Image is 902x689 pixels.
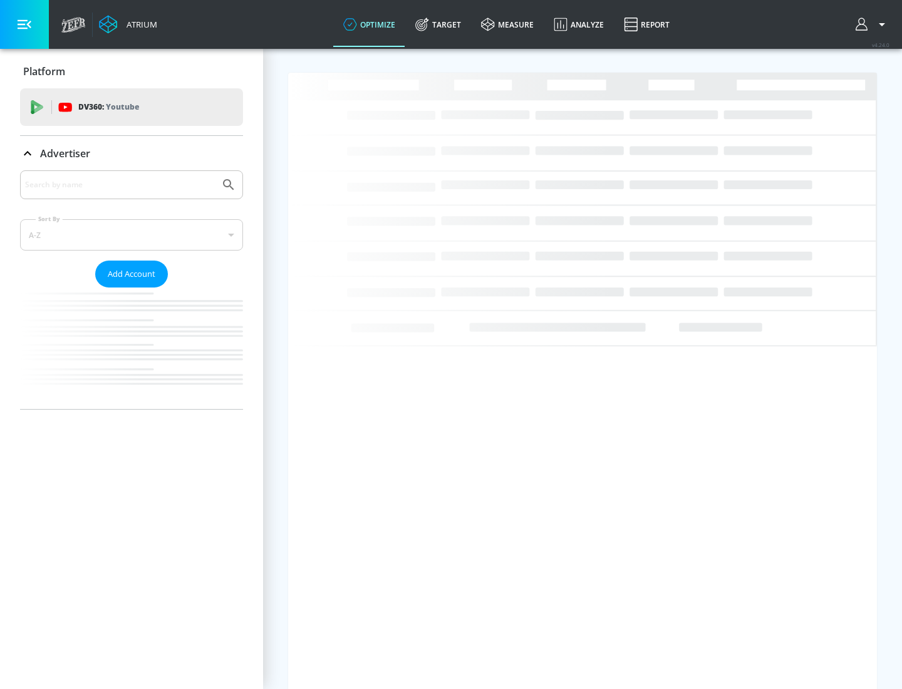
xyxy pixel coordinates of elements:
[40,147,90,160] p: Advertiser
[106,100,139,113] p: Youtube
[20,219,243,251] div: A-Z
[20,54,243,89] div: Platform
[25,177,215,193] input: Search by name
[333,2,405,47] a: optimize
[23,65,65,78] p: Platform
[20,88,243,126] div: DV360: Youtube
[872,41,889,48] span: v 4.24.0
[20,136,243,171] div: Advertiser
[471,2,544,47] a: measure
[614,2,680,47] a: Report
[544,2,614,47] a: Analyze
[20,170,243,409] div: Advertiser
[405,2,471,47] a: Target
[99,15,157,34] a: Atrium
[95,261,168,288] button: Add Account
[78,100,139,114] p: DV360:
[20,288,243,409] nav: list of Advertiser
[36,215,63,223] label: Sort By
[108,267,155,281] span: Add Account
[122,19,157,30] div: Atrium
